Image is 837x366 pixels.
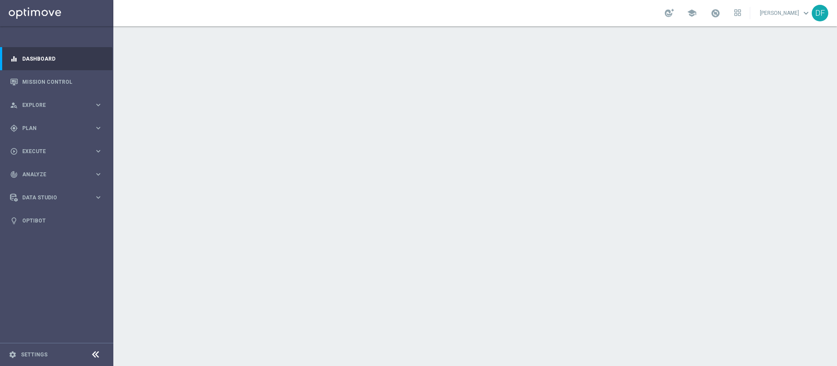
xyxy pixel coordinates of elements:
span: school [687,8,697,18]
i: equalizer [10,55,18,63]
a: Mission Control [22,70,102,93]
a: [PERSON_NAME]keyboard_arrow_down [759,7,812,20]
i: person_search [10,101,18,109]
button: gps_fixed Plan keyboard_arrow_right [10,125,103,132]
i: keyboard_arrow_right [94,193,102,202]
div: Data Studio [10,194,94,202]
button: lightbulb Optibot [10,217,103,224]
i: play_circle_outline [10,147,18,155]
span: Plan [22,126,94,131]
i: gps_fixed [10,124,18,132]
i: lightbulb [10,217,18,225]
i: keyboard_arrow_right [94,147,102,155]
div: Plan [10,124,94,132]
a: Dashboard [22,47,102,70]
button: play_circle_outline Execute keyboard_arrow_right [10,148,103,155]
button: Data Studio keyboard_arrow_right [10,194,103,201]
button: equalizer Dashboard [10,55,103,62]
div: DF [812,5,828,21]
div: Dashboard [10,47,102,70]
div: Execute [10,147,94,155]
button: person_search Explore keyboard_arrow_right [10,102,103,109]
i: track_changes [10,171,18,178]
span: keyboard_arrow_down [801,8,811,18]
i: keyboard_arrow_right [94,101,102,109]
i: keyboard_arrow_right [94,124,102,132]
span: Analyze [22,172,94,177]
span: Execute [22,149,94,154]
div: Mission Control [10,70,102,93]
a: Settings [21,352,48,357]
div: Explore [10,101,94,109]
span: Explore [22,103,94,108]
button: track_changes Analyze keyboard_arrow_right [10,171,103,178]
button: Mission Control [10,79,103,86]
i: keyboard_arrow_right [94,170,102,178]
div: Analyze [10,171,94,178]
span: Data Studio [22,195,94,200]
div: Optibot [10,209,102,232]
a: Optibot [22,209,102,232]
i: settings [9,351,17,359]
